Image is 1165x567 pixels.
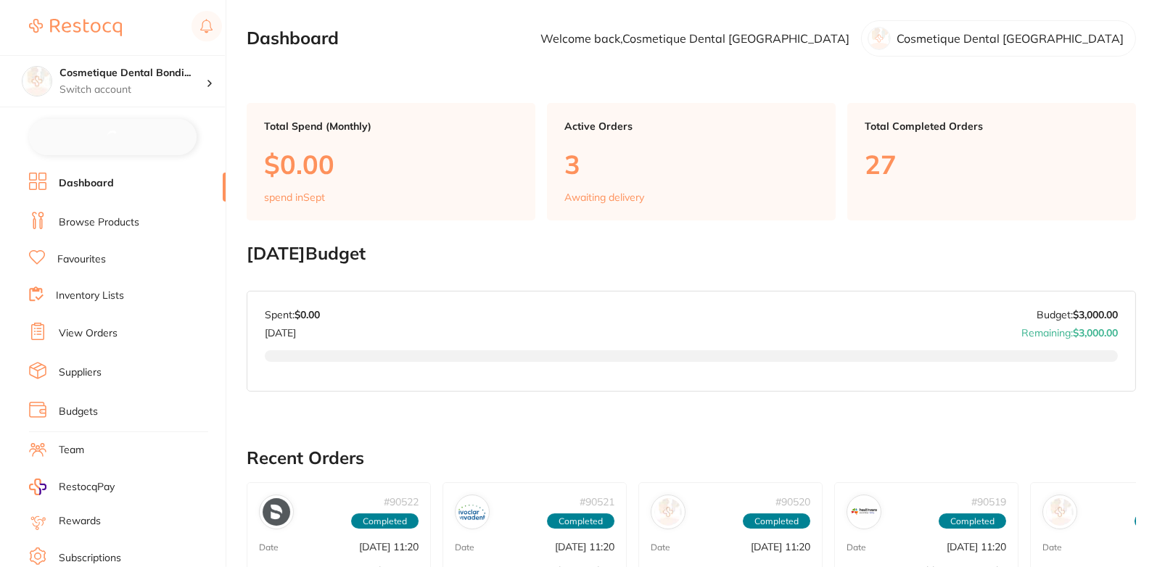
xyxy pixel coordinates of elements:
[247,28,339,49] h2: Dashboard
[359,541,419,552] p: [DATE] 11:20
[865,149,1119,179] p: 27
[775,496,810,508] p: # 90520
[259,542,279,552] p: Date
[847,542,866,552] p: Date
[1042,542,1062,552] p: Date
[654,498,682,526] img: Dentavision
[743,513,810,529] span: Completed
[264,191,325,203] p: spend in Sept
[540,32,849,45] p: Welcome back, Cosmetique Dental [GEOGRAPHIC_DATA]
[59,66,206,80] h4: Cosmetique Dental Bondi Junction
[351,513,419,529] span: Completed
[247,244,1136,264] h2: [DATE] Budget
[59,514,101,529] a: Rewards
[59,405,98,419] a: Budgets
[264,120,518,132] p: Total Spend (Monthly)
[384,496,419,508] p: # 90522
[59,83,206,97] p: Switch account
[295,308,320,321] strong: $0.00
[264,149,518,179] p: $0.00
[29,11,122,44] a: Restocq Logo
[458,498,486,526] img: Ivoclar Vivadent
[56,289,124,303] a: Inventory Lists
[751,541,810,552] p: [DATE] 11:20
[263,498,290,526] img: Dentsply Sirona
[555,541,614,552] p: [DATE] 11:20
[947,541,1006,552] p: [DATE] 11:20
[939,513,1006,529] span: Completed
[564,120,818,132] p: Active Orders
[455,542,474,552] p: Date
[59,443,84,458] a: Team
[547,103,836,220] a: Active Orders3Awaiting delivery
[59,215,139,230] a: Browse Products
[59,480,115,494] span: RestocqPay
[971,496,1006,508] p: # 90519
[1021,321,1118,339] p: Remaining:
[865,120,1119,132] p: Total Completed Orders
[29,479,46,495] img: RestocqPay
[29,19,122,36] img: Restocq Logo
[651,542,670,552] p: Date
[29,479,115,495] a: RestocqPay
[247,103,535,220] a: Total Spend (Monthly)$0.00spend inSept
[547,513,614,529] span: Completed
[897,32,1124,45] p: Cosmetique Dental [GEOGRAPHIC_DATA]
[265,309,320,320] p: Spent:
[564,149,818,179] p: 3
[22,67,52,96] img: Cosmetique Dental Bondi Junction
[59,551,121,566] a: Subscriptions
[1073,308,1118,321] strong: $3,000.00
[265,321,320,339] p: [DATE]
[247,448,1136,468] h2: Recent Orders
[847,103,1136,220] a: Total Completed Orders27
[59,176,114,191] a: Dashboard
[1046,498,1074,526] img: Horseley Dental
[564,191,644,203] p: Awaiting delivery
[57,252,106,267] a: Favourites
[1073,326,1118,339] strong: $3,000.00
[580,496,614,508] p: # 90521
[59,326,118,341] a: View Orders
[59,365,102,380] a: Suppliers
[850,498,878,526] img: Healthware Australia Ridley
[1037,309,1118,320] p: Budget:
